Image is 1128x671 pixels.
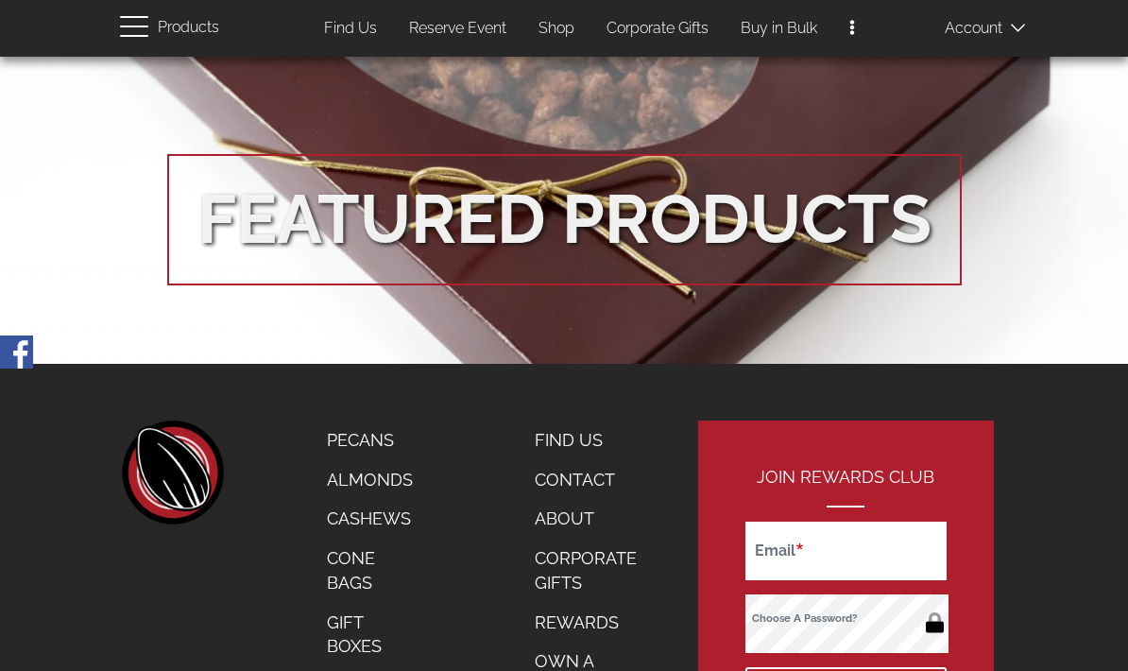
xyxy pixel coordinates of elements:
[521,539,651,602] a: Corporate Gifts
[521,603,651,643] a: Rewards
[313,499,432,539] a: Cashews
[395,10,521,47] a: Reserve Event
[120,421,224,525] a: home
[521,460,651,500] a: Contact
[313,460,432,500] a: Almonds
[592,10,723,47] a: Corporate Gifts
[745,468,947,508] h2: Join Rewards Club
[167,154,962,285] a: Featured Products
[726,10,831,47] a: Buy in Bulk
[310,10,391,47] a: Find Us
[745,522,947,580] input: Email
[197,171,931,268] div: Featured Products
[313,539,432,602] a: Cone Bags
[313,603,432,666] a: Gift Boxes
[524,10,589,47] a: Shop
[313,421,432,460] a: Pecans
[521,421,651,460] a: Find Us
[521,499,651,539] a: About
[158,14,219,42] span: Products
